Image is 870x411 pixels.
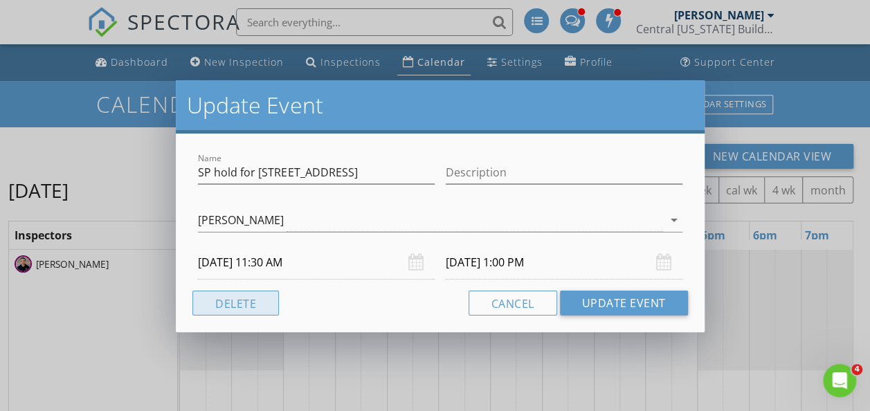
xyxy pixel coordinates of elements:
i: arrow_drop_down [666,212,682,228]
span: 4 [851,364,862,375]
div: [PERSON_NAME] [198,214,284,226]
button: Delete [192,291,279,316]
button: Cancel [469,291,557,316]
h2: Update Event [187,91,693,119]
button: Update Event [560,291,688,316]
input: Select date [446,246,682,280]
input: Select date [198,246,435,280]
iframe: Intercom live chat [823,364,856,397]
